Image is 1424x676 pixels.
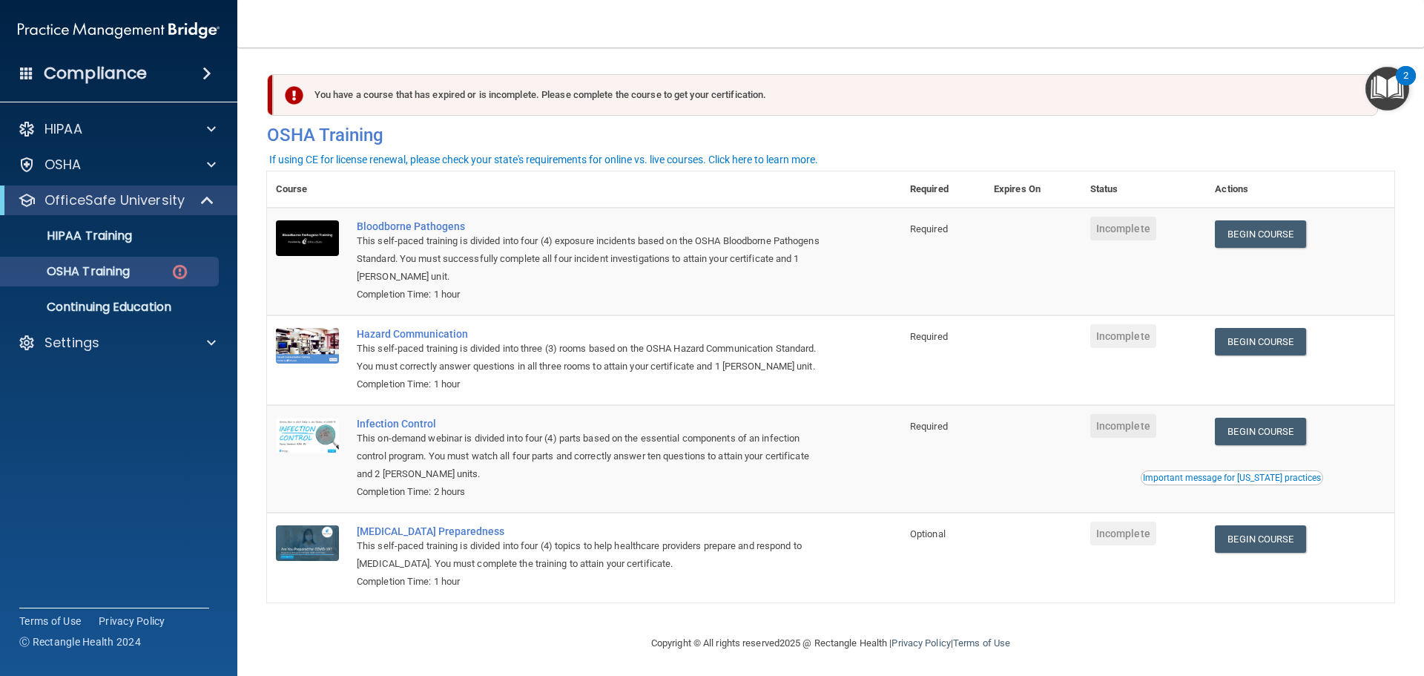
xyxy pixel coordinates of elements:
div: Completion Time: 1 hour [357,375,827,393]
p: Continuing Education [10,300,212,315]
a: Privacy Policy [99,614,165,629]
div: This self-paced training is divided into three (3) rooms based on the OSHA Hazard Communication S... [357,340,827,375]
a: Terms of Use [953,637,1010,649]
p: OfficeSafe University [44,191,185,209]
a: HIPAA [18,120,216,138]
div: This self-paced training is divided into four (4) topics to help healthcare providers prepare and... [357,537,827,573]
img: danger-circle.6113f641.png [171,263,189,281]
p: HIPAA Training [10,229,132,243]
button: Read this if you are a dental practitioner in the state of CA [1141,470,1323,485]
a: Infection Control [357,418,827,430]
span: Required [910,421,948,432]
th: Expires On [985,171,1081,208]
h4: OSHA Training [267,125,1394,145]
img: PMB logo [18,16,220,45]
a: Begin Course [1215,525,1305,553]
p: OSHA [44,156,82,174]
div: Copyright © All rights reserved 2025 @ Rectangle Health | | [560,620,1101,667]
span: Incomplete [1090,324,1156,348]
div: Important message for [US_STATE] practices [1143,473,1321,482]
a: Begin Course [1215,418,1305,445]
span: Optional [910,528,946,539]
a: Begin Course [1215,328,1305,355]
a: Privacy Policy [891,637,950,649]
div: Completion Time: 1 hour [357,286,827,303]
button: If using CE for license renewal, please check your state's requirements for online vs. live cours... [267,152,820,167]
p: OSHA Training [10,264,130,279]
th: Actions [1206,171,1394,208]
span: Incomplete [1090,522,1156,545]
p: HIPAA [44,120,82,138]
span: Required [910,331,948,342]
h4: Compliance [44,63,147,84]
a: Terms of Use [19,614,81,629]
div: If using CE for license renewal, please check your state's requirements for online vs. live cours... [269,154,818,165]
a: Begin Course [1215,220,1305,248]
div: Completion Time: 2 hours [357,483,827,501]
iframe: Drift Widget Chat Controller [1167,571,1406,630]
span: Ⓒ Rectangle Health 2024 [19,634,141,649]
button: Open Resource Center, 2 new notifications [1365,67,1409,111]
span: Required [910,223,948,234]
th: Course [267,171,348,208]
div: Completion Time: 1 hour [357,573,827,591]
p: Settings [44,334,99,352]
a: OSHA [18,156,216,174]
th: Status [1081,171,1207,208]
div: 2 [1403,76,1408,95]
a: OfficeSafe University [18,191,215,209]
a: Bloodborne Pathogens [357,220,827,232]
img: exclamation-circle-solid-danger.72ef9ffc.png [285,86,303,105]
a: Hazard Communication [357,328,827,340]
a: [MEDICAL_DATA] Preparedness [357,525,827,537]
div: This on-demand webinar is divided into four (4) parts based on the essential components of an inf... [357,430,827,483]
div: You have a course that has expired or is incomplete. Please complete the course to get your certi... [273,74,1378,116]
th: Required [901,171,985,208]
a: Settings [18,334,216,352]
span: Incomplete [1090,414,1156,438]
div: This self-paced training is divided into four (4) exposure incidents based on the OSHA Bloodborne... [357,232,827,286]
span: Incomplete [1090,217,1156,240]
